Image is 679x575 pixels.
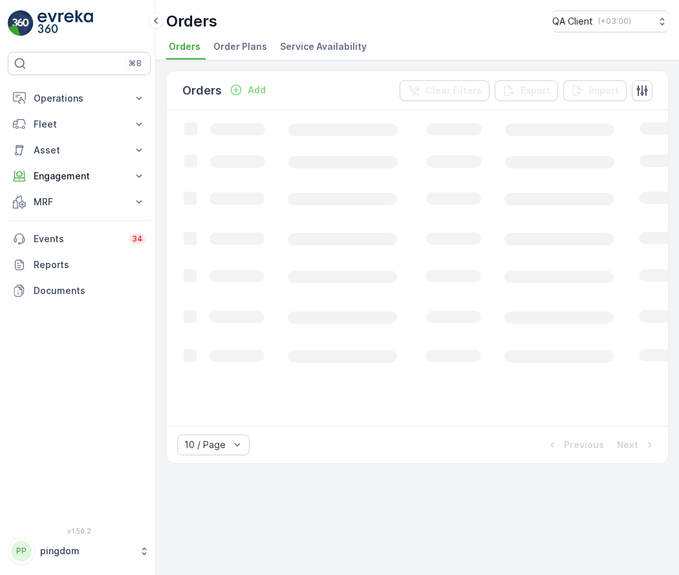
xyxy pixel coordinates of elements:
[544,437,605,453] button: Previous
[598,16,631,27] p: ( +03:00 )
[426,84,482,97] p: Clear Filters
[8,252,151,278] a: Reports
[280,40,367,53] span: Service Availability
[248,84,266,96] p: Add
[132,234,143,244] p: 34
[34,284,145,297] p: Documents
[8,85,151,111] button: Operations
[11,541,32,561] div: PP
[495,80,558,101] button: Export
[400,80,490,101] button: Clear Filters
[129,58,142,69] p: ⌘B
[166,11,217,32] p: Orders
[34,196,125,209] p: MRF
[34,144,125,157] p: Asset
[8,278,151,304] a: Documents
[34,170,125,183] p: Engagement
[8,163,151,189] button: Engagement
[38,10,93,36] img: logo_light-DOdMpM7g.png
[564,438,604,451] p: Previous
[8,10,34,36] img: logo
[8,189,151,215] button: MRF
[8,537,151,565] button: PPpingdom
[169,40,200,53] span: Orders
[616,437,658,453] button: Next
[552,15,593,28] p: QA Client
[8,527,151,535] span: v 1.50.2
[589,84,619,97] p: Import
[521,84,550,97] p: Export
[213,40,267,53] span: Order Plans
[617,438,638,451] p: Next
[34,92,125,105] p: Operations
[8,137,151,163] button: Asset
[224,82,271,98] button: Add
[552,10,669,32] button: QA Client(+03:00)
[40,545,133,558] p: pingdom
[34,232,122,245] p: Events
[182,82,222,100] p: Orders
[34,258,145,271] p: Reports
[8,111,151,137] button: Fleet
[8,226,151,252] a: Events34
[563,80,627,101] button: Import
[34,118,125,131] p: Fleet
